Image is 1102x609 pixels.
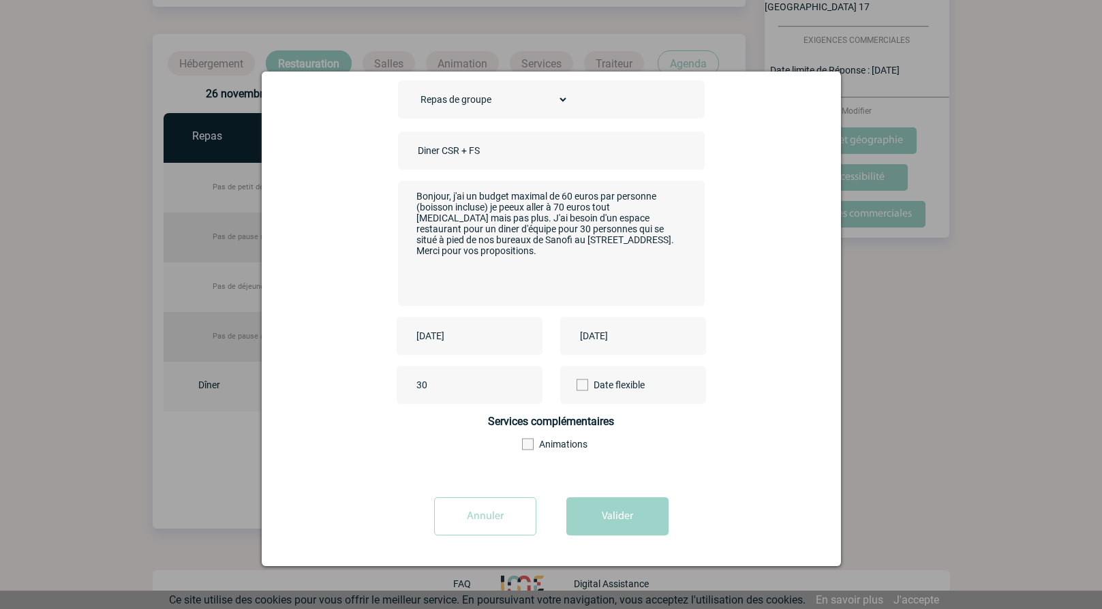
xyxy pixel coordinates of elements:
[413,327,507,345] input: Date de début
[434,497,536,535] input: Annuler
[413,376,541,394] input: Nombre de participants
[414,142,605,159] input: Nom de l'événement
[566,497,669,535] button: Valider
[577,327,671,345] input: Date de fin
[577,366,623,404] label: Date flexible
[398,415,705,428] h4: Services complémentaires
[522,439,596,450] label: Animations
